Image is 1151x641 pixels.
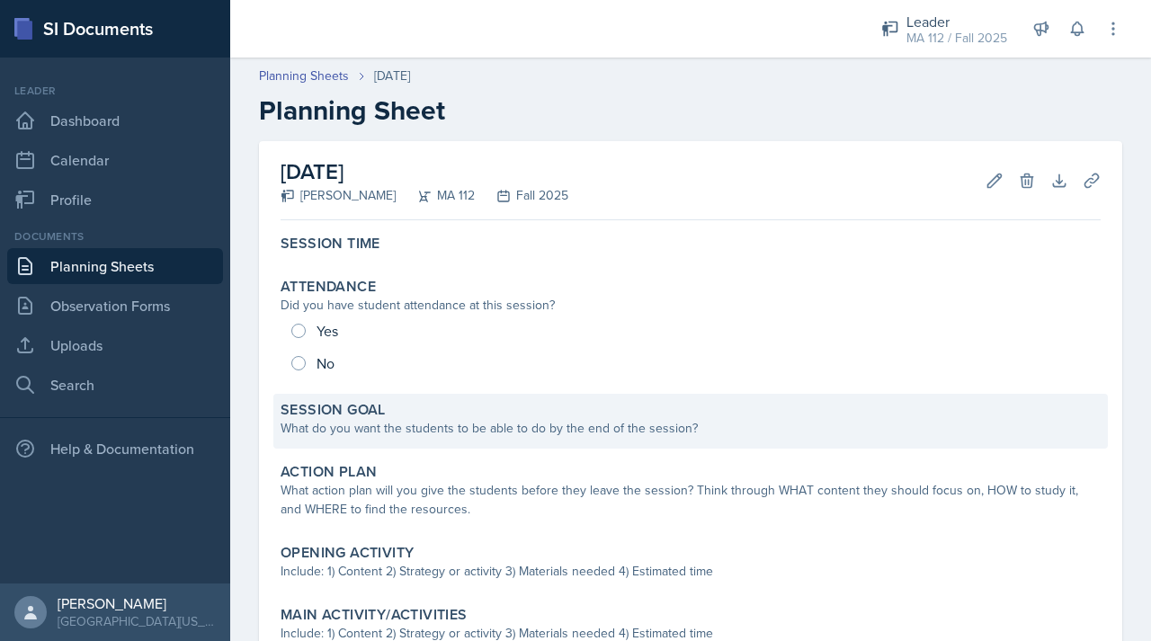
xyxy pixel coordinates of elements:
a: Planning Sheets [7,248,223,284]
div: MA 112 / Fall 2025 [906,29,1007,48]
label: Session Time [281,235,380,253]
div: Did you have student attendance at this session? [281,296,1101,315]
a: Calendar [7,142,223,178]
div: MA 112 [396,186,475,205]
div: [PERSON_NAME] [281,186,396,205]
label: Attendance [281,278,376,296]
label: Action Plan [281,463,377,481]
div: [DATE] [374,67,410,85]
div: Help & Documentation [7,431,223,467]
div: Documents [7,228,223,245]
div: Leader [906,11,1007,32]
div: Fall 2025 [475,186,568,205]
div: Include: 1) Content 2) Strategy or activity 3) Materials needed 4) Estimated time [281,562,1101,581]
h2: [DATE] [281,156,568,188]
label: Opening Activity [281,544,414,562]
div: What action plan will you give the students before they leave the session? Think through WHAT con... [281,481,1101,519]
a: Observation Forms [7,288,223,324]
div: What do you want the students to be able to do by the end of the session? [281,419,1101,438]
a: Search [7,367,223,403]
a: Dashboard [7,102,223,138]
label: Session Goal [281,401,386,419]
h2: Planning Sheet [259,94,1122,127]
div: [GEOGRAPHIC_DATA][US_STATE] in [GEOGRAPHIC_DATA] [58,612,216,630]
a: Uploads [7,327,223,363]
label: Main Activity/Activities [281,606,468,624]
a: Profile [7,182,223,218]
div: [PERSON_NAME] [58,594,216,612]
div: Leader [7,83,223,99]
a: Planning Sheets [259,67,349,85]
